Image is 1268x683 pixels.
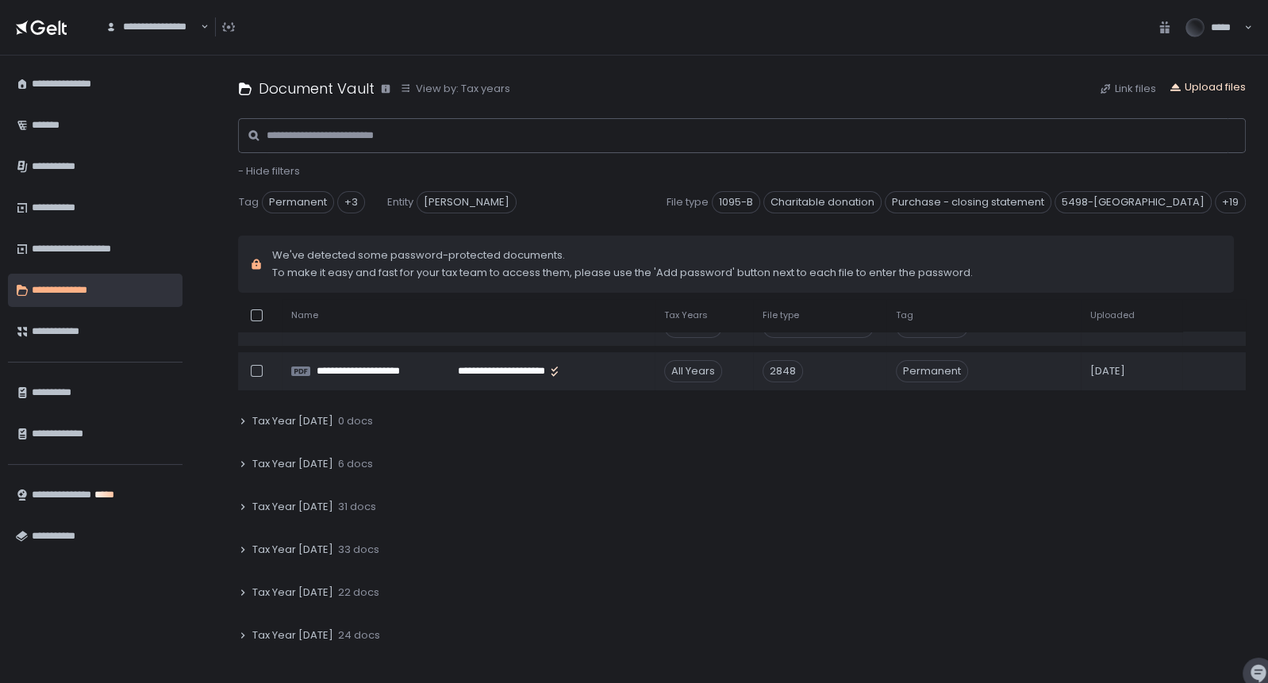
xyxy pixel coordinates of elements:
[291,309,318,321] span: Name
[252,457,333,471] span: Tax Year [DATE]
[763,360,803,382] div: 2848
[95,11,209,44] div: Search for option
[400,82,510,96] button: View by: Tax years
[238,163,300,178] span: - Hide filters
[896,360,968,382] span: Permanent
[106,34,199,50] input: Search for option
[896,309,913,321] span: Tag
[338,543,379,557] span: 33 docs
[1090,364,1125,378] span: [DATE]
[1090,309,1135,321] span: Uploaded
[664,309,708,321] span: Tax Years
[239,195,259,209] span: Tag
[664,360,722,382] div: All Years
[338,585,379,600] span: 22 docs
[338,500,376,514] span: 31 docs
[338,628,380,643] span: 24 docs
[1099,82,1156,96] button: Link files
[252,500,333,514] span: Tax Year [DATE]
[667,195,709,209] span: File type
[272,266,973,280] span: To make it easy and fast for your tax team to access them, please use the 'Add password' button n...
[712,191,760,213] span: 1095-B
[1215,191,1246,213] div: +19
[387,195,413,209] span: Entity
[417,191,517,213] span: [PERSON_NAME]
[338,414,373,428] span: 0 docs
[338,457,373,471] span: 6 docs
[337,191,365,213] div: +3
[252,414,333,428] span: Tax Year [DATE]
[252,543,333,557] span: Tax Year [DATE]
[272,248,973,263] span: We've detected some password-protected documents.
[252,585,333,600] span: Tax Year [DATE]
[262,191,334,213] span: Permanent
[1169,80,1246,94] button: Upload files
[763,191,882,213] span: Charitable donation
[885,191,1051,213] span: Purchase - closing statement
[1055,191,1212,213] span: 5498-[GEOGRAPHIC_DATA]
[252,628,333,643] span: Tax Year [DATE]
[763,309,799,321] span: File type
[238,164,300,178] button: - Hide filters
[259,78,375,99] h1: Document Vault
